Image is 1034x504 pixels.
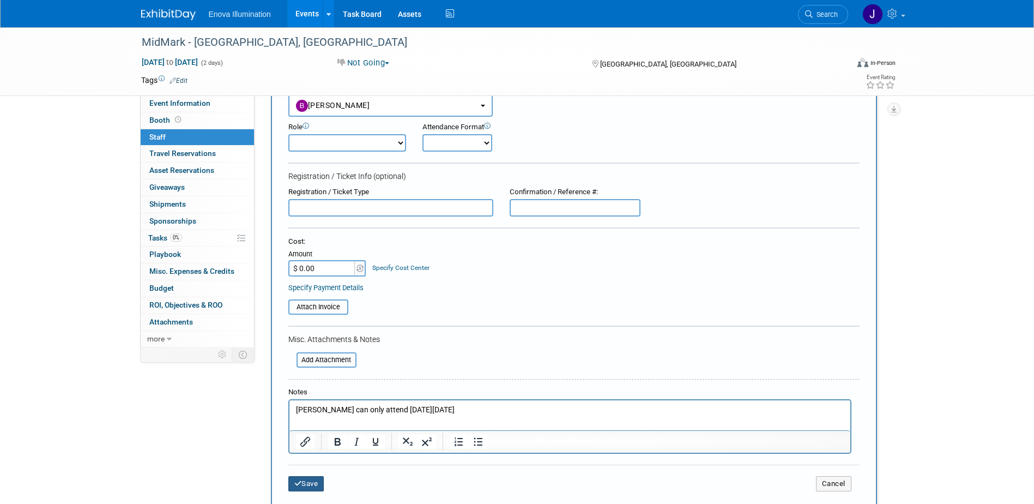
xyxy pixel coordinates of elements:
span: Misc. Expenses & Credits [149,267,234,275]
div: In-Person [870,59,896,67]
span: Attachments [149,317,193,326]
span: to [165,58,175,67]
div: MidMark - [GEOGRAPHIC_DATA], [GEOGRAPHIC_DATA] [138,33,832,52]
td: Toggle Event Tabs [232,347,254,362]
iframe: Rich Text Area [289,400,850,430]
button: Bullet list [469,434,487,449]
span: Playbook [149,250,181,259]
a: Asset Reservations [141,163,254,179]
div: Registration / Ticket Type [288,187,493,197]
a: Specify Payment Details [288,284,364,292]
td: Tags [141,75,188,86]
span: Enova Illumination [209,10,271,19]
a: ROI, Objectives & ROO [141,297,254,314]
a: more [141,331,254,347]
img: Format-Inperson.png [857,58,868,67]
span: Booth [149,116,183,124]
a: Misc. Expenses & Credits [141,263,254,280]
button: Numbered list [450,434,468,449]
span: [PERSON_NAME] [296,101,370,110]
div: Event Format [784,57,896,73]
a: Tasks0% [141,230,254,247]
span: Travel Reservations [149,149,216,158]
td: Personalize Event Tab Strip [213,347,232,362]
span: Booth not reserved yet [173,116,183,124]
button: Underline [366,434,385,449]
span: Asset Reservations [149,166,214,175]
a: Event Information [141,95,254,112]
span: Staff [149,133,166,141]
span: Shipments [149,200,186,208]
span: Tasks [148,233,182,242]
img: ExhibitDay [141,9,196,20]
div: Attendance Format [422,122,553,133]
a: Giveaways [141,179,254,196]
button: [PERSON_NAME] [288,94,493,117]
img: Janelle Tlusty [862,4,883,25]
a: Travel Reservations [141,146,254,162]
a: Edit [170,77,188,85]
span: 0% [170,233,182,242]
button: Insert/edit link [296,434,315,449]
span: Budget [149,284,174,292]
button: Italic [347,434,366,449]
span: Giveaways [149,183,185,191]
span: Search [813,10,838,19]
div: Cost: [288,237,860,247]
span: Event Information [149,99,210,107]
div: Confirmation / Reference #: [510,187,640,197]
a: Shipments [141,196,254,213]
button: Not Going [334,57,394,69]
span: (2 days) [200,59,223,67]
a: Search [798,5,848,24]
div: Role [288,122,406,133]
button: Superscript [418,434,436,449]
span: [DATE] [DATE] [141,57,198,67]
a: Playbook [141,247,254,263]
span: more [147,334,165,343]
button: Subscript [398,434,417,449]
div: Event Rating [866,75,895,80]
div: Notes [288,387,851,398]
a: Sponsorships [141,213,254,230]
div: Misc. Attachments & Notes [288,334,860,345]
span: ROI, Objectives & ROO [149,301,222,309]
a: Attachments [141,314,254,331]
div: Amount [288,249,367,260]
a: Budget [141,280,254,297]
a: Booth [141,112,254,129]
span: [GEOGRAPHIC_DATA], [GEOGRAPHIC_DATA] [600,60,736,68]
div: Registration / Ticket Info (optional) [288,171,860,182]
span: Sponsorships [149,217,196,225]
button: Save [288,476,324,491]
a: Specify Cost Center [372,264,430,272]
button: Cancel [816,476,851,491]
button: Bold [328,434,347,449]
a: Staff [141,129,254,146]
